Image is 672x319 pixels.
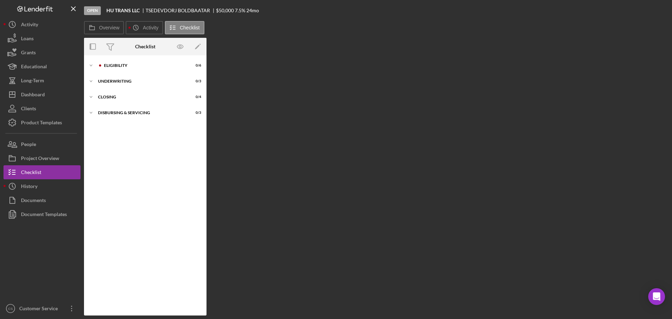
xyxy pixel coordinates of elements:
[180,25,200,30] label: Checklist
[84,6,101,15] div: Open
[21,18,38,33] div: Activity
[648,288,665,305] div: Open Intercom Messenger
[21,46,36,61] div: Grants
[3,32,80,46] button: Loans
[135,44,155,49] div: Checklist
[21,32,34,47] div: Loans
[98,95,184,99] div: Closing
[106,8,140,13] b: HU TRANS LLC
[3,151,80,165] button: Project Overview
[189,95,201,99] div: 0 / 4
[21,116,62,131] div: Product Templates
[146,8,216,13] div: TSEDEVDORJ BOLDBAATAR
[8,307,13,311] text: CS
[3,102,80,116] button: Clients
[98,111,184,115] div: Disbursing & Servicing
[3,165,80,179] button: Checklist
[3,60,80,74] button: Educational
[143,25,158,30] label: Activity
[21,151,59,167] div: Project Overview
[21,102,36,117] div: Clients
[3,179,80,193] button: History
[126,21,163,34] button: Activity
[99,25,119,30] label: Overview
[21,88,45,103] div: Dashboard
[216,7,234,13] span: $50,000
[21,165,41,181] div: Checklist
[21,193,46,209] div: Documents
[3,301,80,315] button: CSCustomer Service
[189,63,201,68] div: 0 / 6
[21,207,67,223] div: Document Templates
[246,8,259,13] div: 24 mo
[189,111,201,115] div: 0 / 3
[21,60,47,75] div: Educational
[235,8,245,13] div: 7.5 %
[3,207,80,221] button: Document Templates
[21,137,36,153] div: People
[84,21,124,34] button: Overview
[3,18,80,32] button: Activity
[21,179,37,195] div: History
[3,88,80,102] button: Dashboard
[3,46,80,60] button: Grants
[3,193,80,207] button: Documents
[165,21,204,34] button: Checklist
[3,74,80,88] button: Long-Term
[21,74,44,89] div: Long-Term
[98,79,184,83] div: Underwriting
[189,79,201,83] div: 0 / 3
[3,137,80,151] button: People
[104,63,184,68] div: Eligibility
[17,301,63,317] div: Customer Service
[3,116,80,130] button: Product Templates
